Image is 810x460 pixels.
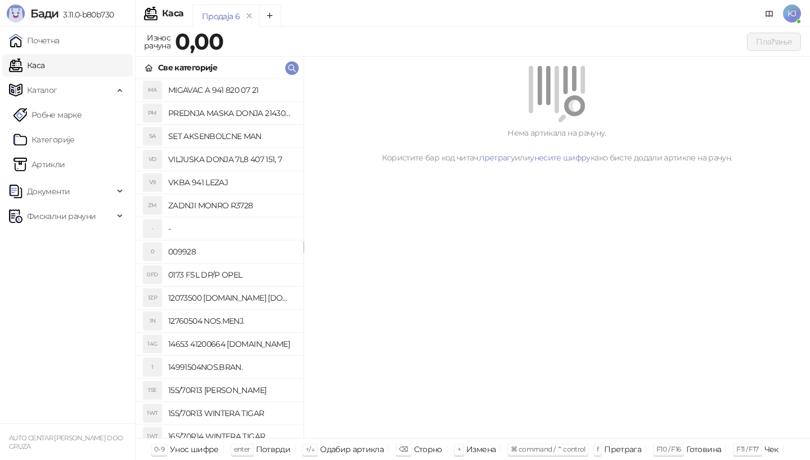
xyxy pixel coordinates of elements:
[143,427,161,445] div: 1WT
[9,54,44,77] a: Каса
[7,5,25,23] img: Logo
[58,10,114,20] span: 3.11.0-b80b730
[13,128,75,151] a: Категорије
[175,28,223,55] strong: 0,00
[259,5,281,27] button: Add tab
[168,173,294,191] h4: VKBA 941 LEZAJ
[168,104,294,122] h4: PREDNJA MASKA DONJA 21430596
[168,404,294,422] h4: 155/70R13 WINTERA TIGAR
[30,7,58,20] span: Бади
[13,104,82,126] a: Робне марке
[168,243,294,261] h4: 009928
[143,81,161,99] div: MA
[9,434,123,450] small: AUTO CENTAR [PERSON_NAME] DOO GRUZA
[13,153,65,176] a: ArtikliАртикли
[143,381,161,399] div: 1SE
[143,173,161,191] div: V9
[242,11,256,21] button: remove
[168,81,294,99] h4: MIGAVAC A 941 820 07 21
[143,335,161,353] div: 14G
[143,104,161,122] div: PM
[764,442,778,457] div: Чек
[170,442,219,457] div: Унос шифре
[597,445,598,453] span: f
[143,289,161,307] div: 1ZP
[142,30,173,53] div: Износ рачуна
[143,150,161,168] div: VD
[457,445,461,453] span: +
[511,445,586,453] span: ⌘ command / ⌃ control
[305,445,314,453] span: ↑/↓
[168,312,294,330] h4: 12760504 NOS.MENJ.
[256,442,291,457] div: Потврди
[168,220,294,238] h4: -
[143,220,161,238] div: -
[479,153,515,163] a: претрагу
[27,205,96,227] span: Фискални рачуни
[317,127,796,164] div: Нема артикала на рачуну. Користите бар код читач, или како бисте додали артикле на рачун.
[143,127,161,145] div: SA
[168,266,294,284] h4: 0173 FSL DP/P OPEL
[168,127,294,145] h4: SET AKSENBOLCNE MAN
[466,442,496,457] div: Измена
[143,404,161,422] div: 1WT
[143,243,161,261] div: 0
[158,61,217,74] div: Све категорије
[234,445,250,453] span: enter
[760,5,778,23] a: Документација
[168,335,294,353] h4: 14653 41200664 [DOMAIN_NAME]
[168,289,294,307] h4: 12073500 [DOMAIN_NAME] [DOMAIN_NAME]
[168,427,294,445] h4: 165/70R14 WINTERA TIGAR
[162,9,183,18] div: Каса
[202,10,240,23] div: Продаја 6
[154,445,164,453] span: 0-9
[168,196,294,215] h4: ZADNJI MONRO R3728
[736,445,758,453] span: F11 / F17
[320,442,384,457] div: Одабир артикла
[143,312,161,330] div: 1N
[136,79,303,438] div: grid
[27,180,70,203] span: Документи
[747,33,801,51] button: Плаћање
[143,358,161,376] div: 1
[656,445,681,453] span: F10 / F16
[168,150,294,168] h4: VILJUSKA DONJA 7L8 407 151, 7
[9,29,60,52] a: Почетна
[414,442,442,457] div: Сторно
[168,358,294,376] h4: 14991504NOS.BRAN.
[783,5,801,23] span: KJ
[168,381,294,399] h4: 155/70R13 [PERSON_NAME]
[530,153,591,163] a: унесите шифру
[604,442,641,457] div: Претрага
[143,196,161,215] div: ZM
[399,445,408,453] span: ⌫
[27,79,57,101] span: Каталог
[686,442,721,457] div: Готовина
[143,266,161,284] div: 0FD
